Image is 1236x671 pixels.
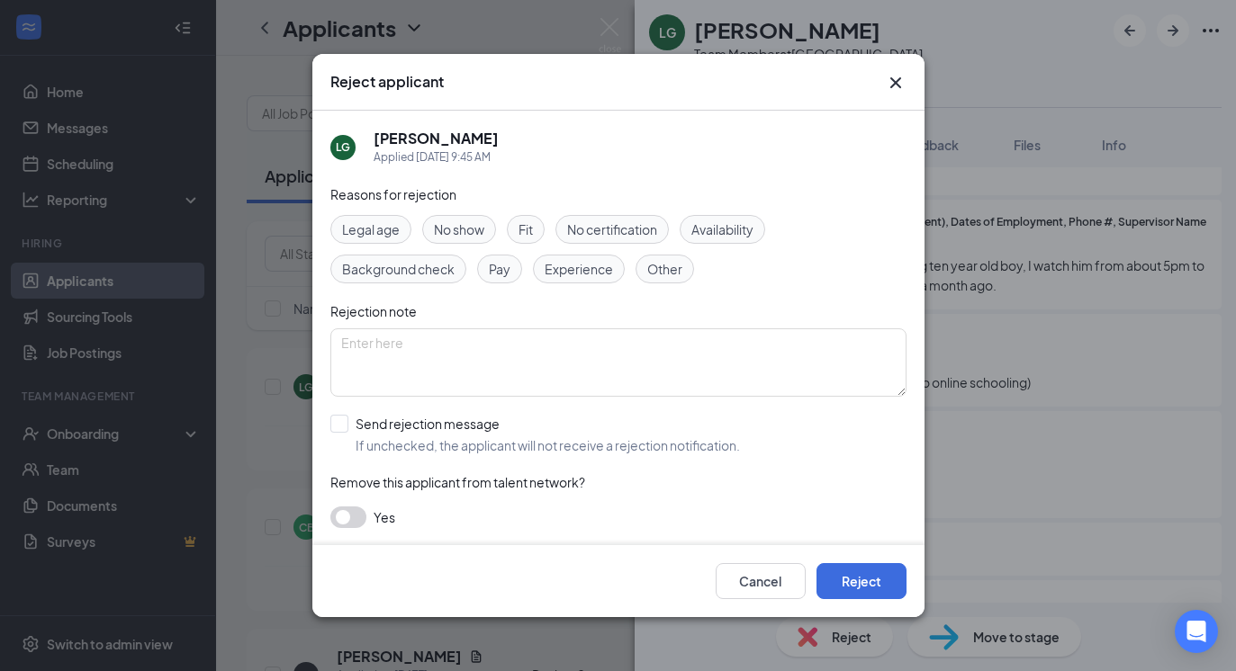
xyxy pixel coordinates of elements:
[567,219,657,239] span: No certification
[330,303,417,319] span: Rejection note
[374,129,499,148] h5: [PERSON_NAME]
[330,186,456,202] span: Reasons for rejection
[519,219,533,239] span: Fit
[374,148,499,166] div: Applied [DATE] 9:45 AM
[691,219,753,239] span: Availability
[885,72,907,94] svg: Cross
[489,259,510,279] span: Pay
[330,72,444,92] h3: Reject applicant
[885,72,907,94] button: Close
[342,219,400,239] span: Legal age
[545,259,613,279] span: Experience
[816,563,907,599] button: Reject
[336,139,350,155] div: LG
[374,506,395,528] span: Yes
[647,259,682,279] span: Other
[434,219,484,239] span: No show
[330,474,585,490] span: Remove this applicant from talent network?
[1175,610,1218,653] div: Open Intercom Messenger
[342,259,455,279] span: Background check
[716,563,806,599] button: Cancel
